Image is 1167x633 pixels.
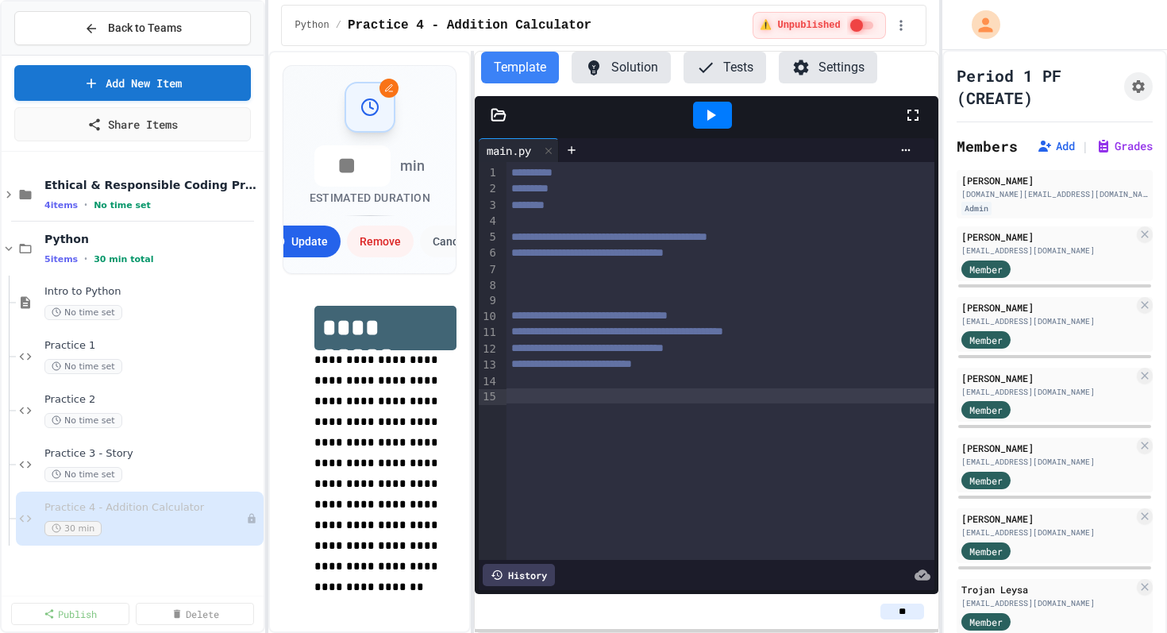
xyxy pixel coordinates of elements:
a: Delete [136,603,254,625]
div: [EMAIL_ADDRESS][DOMAIN_NAME] [961,527,1134,538]
span: Member [969,262,1003,276]
button: Template [481,52,559,83]
div: 4 [479,214,499,230]
span: Practice 3 - Story [44,447,260,461]
span: Practice 4 - Addition Calculator [348,16,591,35]
span: Back to Teams [108,20,182,37]
button: Solution [572,52,671,83]
span: No time set [94,200,151,210]
span: Member [969,544,1003,558]
span: Practice 4 - Addition Calculator [44,501,246,515]
span: No time set [44,413,122,428]
button: Cancel [420,226,480,257]
button: Tests [684,52,766,83]
div: 7 [479,262,499,278]
h2: Members [957,135,1018,157]
span: 30 min total [94,254,153,264]
button: Remove [347,226,414,257]
div: 3 [479,198,499,214]
span: Practice 2 [44,393,260,407]
div: 14 [479,374,499,390]
button: Settings [779,52,877,83]
span: Member [969,615,1003,629]
span: | [1081,137,1089,156]
span: 5 items [44,254,78,264]
a: Add New Item [14,65,251,101]
div: ⚠️ Students cannot see this content! Click the toggle to publish it and make it visible to your c... [753,12,885,39]
span: 30 min [44,521,102,536]
div: [PERSON_NAME] [961,173,1148,187]
div: Trojan Leysa [961,582,1134,596]
span: 4 items [44,200,78,210]
span: Python [295,19,329,32]
button: Update [260,226,341,257]
div: main.py [479,142,539,159]
span: Intro to Python [44,285,260,299]
div: [EMAIL_ADDRESS][DOMAIN_NAME] [961,597,1134,609]
div: [PERSON_NAME] [961,371,1134,385]
button: Grades [1096,138,1153,154]
div: 11 [479,325,499,341]
div: My Account [955,6,1004,43]
div: [DOMAIN_NAME][EMAIL_ADDRESS][DOMAIN_NAME] [961,188,1148,200]
div: [EMAIL_ADDRESS][DOMAIN_NAME] [961,386,1134,398]
div: 12 [479,342,499,357]
span: • [84,199,87,211]
div: Estimated Duration [260,190,480,206]
span: Member [969,403,1003,417]
div: [PERSON_NAME] [961,300,1134,315]
button: Assignment Settings [1124,72,1153,101]
span: / [336,19,341,32]
span: min [400,155,425,177]
span: Python [44,232,260,246]
div: Admin [961,202,992,215]
button: Back to Teams [14,11,251,45]
a: Share Items [14,107,251,141]
span: ⚠️ Unpublished [760,19,840,32]
div: 2 [479,181,499,197]
div: 5 [479,230,499,245]
button: Add [1037,138,1075,154]
div: [PERSON_NAME] [961,441,1134,455]
div: 8 [479,278,499,294]
span: No time set [44,359,122,374]
div: [EMAIL_ADDRESS][DOMAIN_NAME] [961,456,1134,468]
a: Publish [11,603,129,625]
div: 9 [479,293,499,309]
span: No time set [44,467,122,482]
span: Member [969,473,1003,488]
div: 13 [479,357,499,373]
div: [PERSON_NAME] [961,230,1134,244]
span: Member [969,333,1003,347]
span: Practice 1 [44,339,260,353]
div: [EMAIL_ADDRESS][DOMAIN_NAME] [961,245,1134,257]
span: Ethical & Responsible Coding Practice [44,178,260,192]
div: 10 [479,309,499,325]
div: 15 [479,389,499,405]
h1: Period 1 PF (CREATE) [957,64,1118,109]
div: [EMAIL_ADDRESS][DOMAIN_NAME] [961,315,1134,327]
div: 6 [479,245,499,261]
div: [PERSON_NAME] [961,511,1134,526]
div: 1 [479,165,499,181]
div: History [483,564,555,586]
div: main.py [479,138,559,162]
span: No time set [44,305,122,320]
div: Unpublished [246,513,257,524]
span: • [84,253,87,265]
